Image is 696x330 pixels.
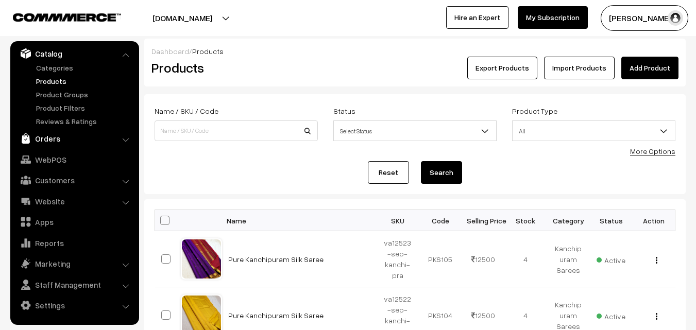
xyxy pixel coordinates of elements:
button: Export Products [467,57,537,79]
th: SKU [377,210,419,231]
span: Active [597,308,625,322]
a: Staff Management [13,275,135,294]
a: Categories [33,62,135,73]
th: Category [547,210,590,231]
a: More Options [630,147,675,155]
th: Name [222,210,377,231]
td: va12523-sep-kanchi-pra [377,231,419,287]
div: / [151,46,678,57]
img: user [668,10,683,26]
img: Menu [656,313,657,320]
th: Stock [504,210,547,231]
a: My Subscription [518,6,588,29]
span: All [512,120,675,141]
input: Name / SKU / Code [155,120,318,141]
label: Product Type [512,106,557,116]
span: All [513,122,675,140]
a: Customers [13,171,135,189]
a: COMMMERCE [13,10,103,23]
span: Select Status [333,120,497,141]
a: Add Product [621,57,678,79]
a: Reviews & Ratings [33,116,135,127]
span: Active [597,252,625,266]
th: Code [419,210,462,231]
a: Catalog [13,44,135,63]
a: Import Products [544,57,615,79]
label: Name / SKU / Code [155,106,218,116]
td: PKS105 [419,231,462,287]
span: Products [192,47,224,56]
td: 4 [504,231,547,287]
a: WebPOS [13,150,135,169]
a: Marketing [13,254,135,273]
a: Pure Kanchipuram Silk Saree [228,311,324,320]
a: Settings [13,296,135,315]
h2: Products [151,60,317,76]
th: Selling Price [462,210,504,231]
td: Kanchipuram Sarees [547,231,590,287]
a: Website [13,192,135,211]
td: 12500 [462,231,504,287]
a: Reset [368,161,409,184]
a: Product Groups [33,89,135,100]
a: Products [33,76,135,86]
button: Search [421,161,462,184]
a: Product Filters [33,102,135,113]
img: Menu [656,257,657,264]
a: Reports [13,234,135,252]
th: Status [590,210,633,231]
a: Dashboard [151,47,189,56]
a: Hire an Expert [446,6,508,29]
label: Status [333,106,355,116]
th: Action [633,210,675,231]
button: [PERSON_NAME] [601,5,688,31]
a: Orders [13,129,135,148]
a: Apps [13,213,135,231]
a: Pure Kanchipuram Silk Saree [228,255,324,264]
img: COMMMERCE [13,13,121,21]
span: Select Status [334,122,496,140]
button: [DOMAIN_NAME] [116,5,248,31]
